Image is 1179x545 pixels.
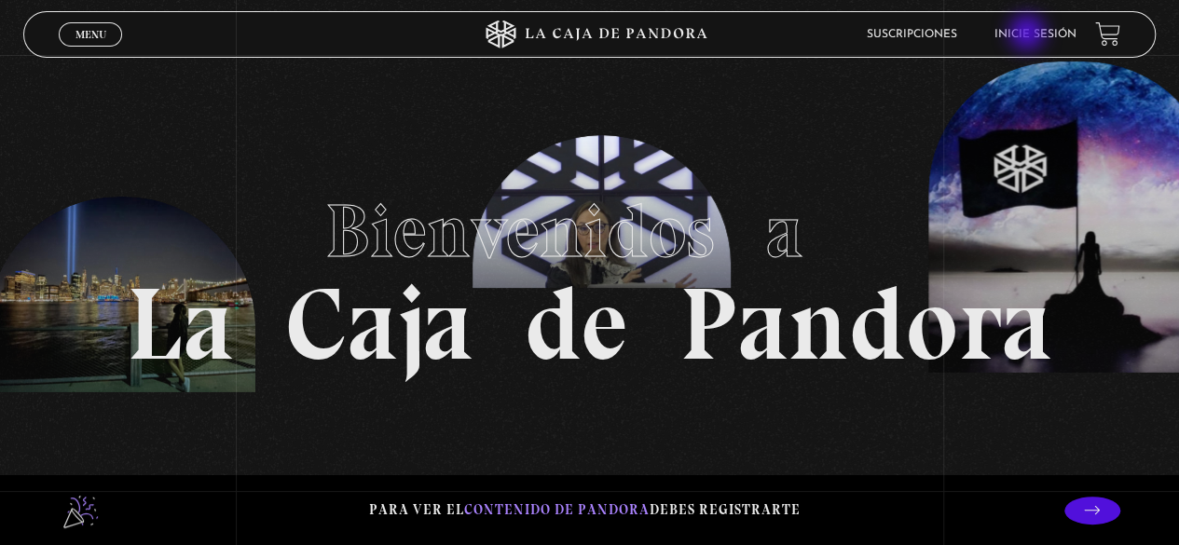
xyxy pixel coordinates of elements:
a: Suscripciones [867,29,957,40]
p: Para ver el debes registrarte [369,497,801,523]
span: Menu [75,29,106,40]
a: View your shopping cart [1095,21,1120,47]
span: Bienvenidos a [325,186,855,276]
span: contenido de Pandora [464,501,650,518]
a: Inicie sesión [994,29,1076,40]
span: Cerrar [69,44,113,57]
h1: La Caja de Pandora [127,170,1052,375]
